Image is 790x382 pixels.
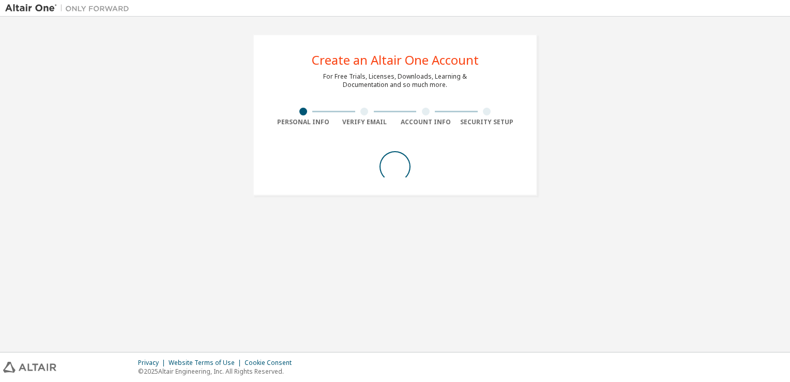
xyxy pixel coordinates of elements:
[169,359,245,367] div: Website Terms of Use
[312,54,479,66] div: Create an Altair One Account
[138,367,298,376] p: © 2025 Altair Engineering, Inc. All Rights Reserved.
[138,359,169,367] div: Privacy
[245,359,298,367] div: Cookie Consent
[323,72,467,89] div: For Free Trials, Licenses, Downloads, Learning & Documentation and so much more.
[457,118,518,126] div: Security Setup
[3,362,56,373] img: altair_logo.svg
[5,3,134,13] img: Altair One
[272,118,334,126] div: Personal Info
[334,118,396,126] div: Verify Email
[395,118,457,126] div: Account Info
